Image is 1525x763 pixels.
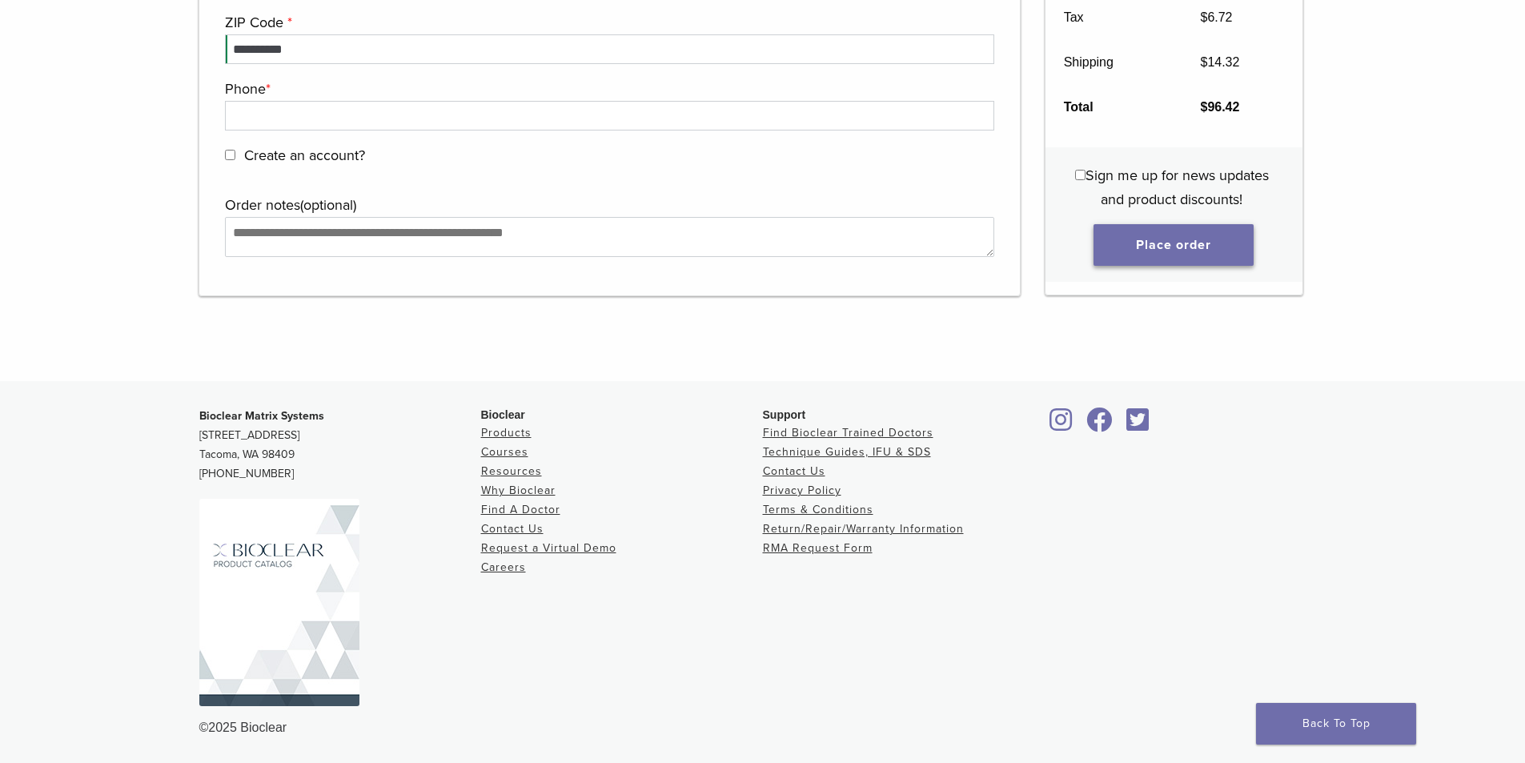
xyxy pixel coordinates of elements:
[763,408,806,421] span: Support
[225,10,991,34] label: ZIP Code
[481,426,532,440] a: Products
[1045,85,1182,130] th: Total
[481,408,525,421] span: Bioclear
[763,426,933,440] a: Find Bioclear Trained Doctors
[763,503,873,516] a: Terms & Conditions
[199,718,1326,737] div: ©2025 Bioclear
[481,522,544,536] a: Contact Us
[1200,55,1207,69] span: $
[763,445,931,459] a: Technique Guides, IFU & SDS
[481,541,616,555] a: Request a Virtual Demo
[481,484,556,497] a: Why Bioclear
[199,499,359,706] img: Bioclear
[763,541,873,555] a: RMA Request Form
[1200,10,1232,24] bdi: 6.72
[1200,55,1239,69] bdi: 14.32
[225,77,991,101] label: Phone
[1200,10,1207,24] span: $
[1086,167,1269,209] span: Sign me up for news updates and product discounts!
[1045,417,1078,433] a: Bioclear
[244,147,365,164] span: Create an account?
[481,464,542,478] a: Resources
[1082,417,1118,433] a: Bioclear
[225,193,991,217] label: Order notes
[1256,703,1416,745] a: Back To Top
[763,522,964,536] a: Return/Repair/Warranty Information
[1045,40,1182,85] th: Shipping
[481,445,528,459] a: Courses
[199,407,481,484] p: [STREET_ADDRESS] Tacoma, WA 98409 [PHONE_NUMBER]
[225,150,235,160] input: Create an account?
[763,484,841,497] a: Privacy Policy
[1200,100,1207,114] span: $
[1200,100,1239,114] bdi: 96.42
[481,560,526,574] a: Careers
[300,196,356,214] span: (optional)
[199,409,324,423] strong: Bioclear Matrix Systems
[481,503,560,516] a: Find A Doctor
[1075,171,1086,181] input: Sign me up for news updates and product discounts!
[1122,417,1155,433] a: Bioclear
[763,464,825,478] a: Contact Us
[1094,225,1254,267] button: Place order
